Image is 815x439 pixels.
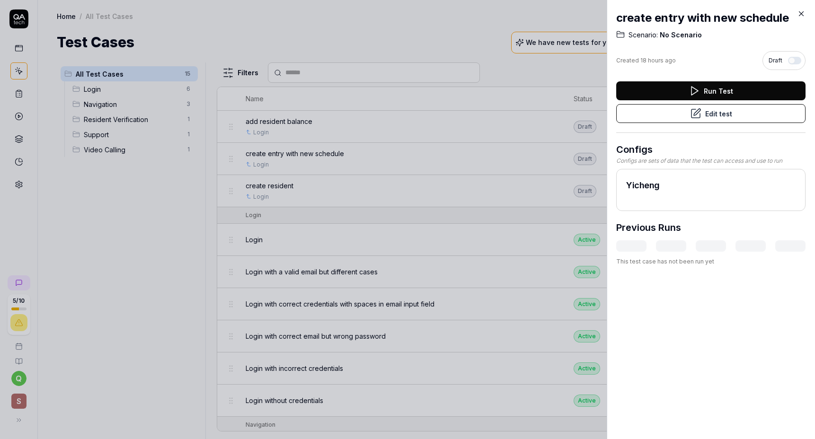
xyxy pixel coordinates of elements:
[769,56,782,65] span: Draft
[626,179,796,192] h2: Yicheng
[616,220,681,235] h3: Previous Runs
[616,104,806,123] button: Edit test
[616,257,806,266] div: This test case has not been run yet
[658,30,702,40] span: No Scenario
[616,157,806,165] div: Configs are sets of data that the test can access and use to run
[616,81,806,100] button: Run Test
[616,142,806,157] h3: Configs
[616,56,676,65] div: Created
[616,9,806,26] h2: create entry with new schedule
[640,57,676,64] time: 18 hours ago
[629,30,658,40] span: Scenario:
